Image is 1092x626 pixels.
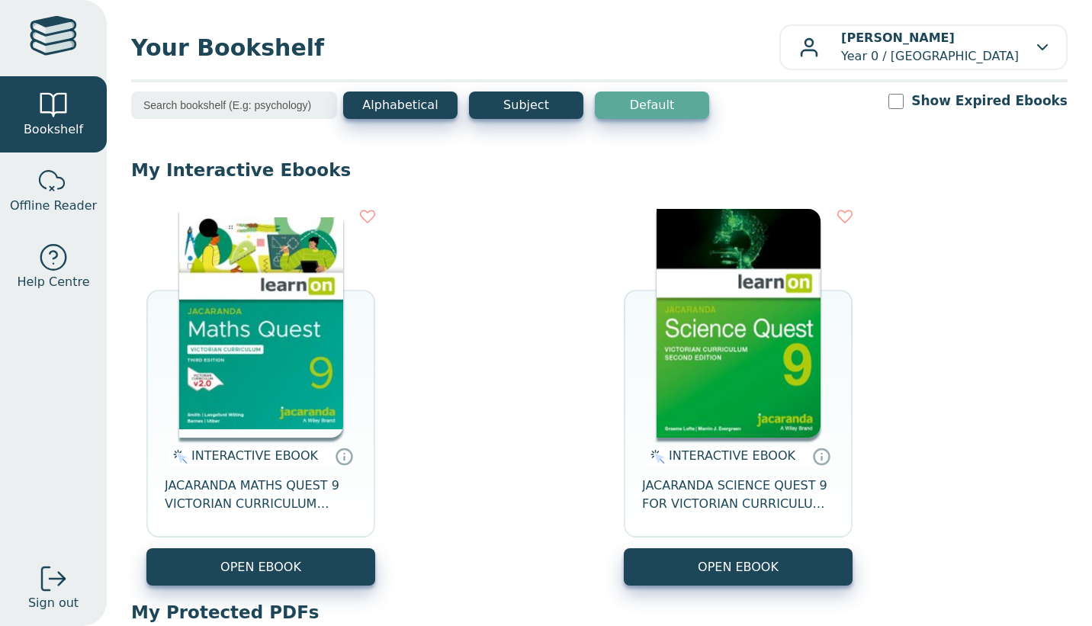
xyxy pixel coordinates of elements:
[642,477,834,513] span: JACARANDA SCIENCE QUEST 9 FOR VICTORIAN CURRICULUM LEARNON 2E EBOOK
[146,548,375,586] button: OPEN EBOOK
[595,91,709,119] button: Default
[779,24,1068,70] button: [PERSON_NAME]Year 0 / [GEOGRAPHIC_DATA]
[841,29,1019,66] p: Year 0 / [GEOGRAPHIC_DATA]
[24,120,83,139] span: Bookshelf
[669,448,795,463] span: INTERACTIVE EBOOK
[624,548,853,586] button: OPEN EBOOK
[131,601,1068,624] p: My Protected PDFs
[911,91,1068,111] label: Show Expired Ebooks
[469,91,583,119] button: Subject
[335,447,353,465] a: Interactive eBooks are accessed online via the publisher’s portal. They contain interactive resou...
[10,197,97,215] span: Offline Reader
[657,209,821,438] img: 30be4121-5288-ea11-a992-0272d098c78b.png
[131,30,779,65] span: Your Bookshelf
[28,594,79,612] span: Sign out
[131,159,1068,181] p: My Interactive Ebooks
[812,447,830,465] a: Interactive eBooks are accessed online via the publisher’s portal. They contain interactive resou...
[131,91,337,119] input: Search bookshelf (E.g: psychology)
[841,30,955,45] b: [PERSON_NAME]
[165,477,357,513] span: JACARANDA MATHS QUEST 9 VICTORIAN CURRICULUM LEARNON EBOOK 3E
[191,448,318,463] span: INTERACTIVE EBOOK
[17,273,89,291] span: Help Centre
[343,91,458,119] button: Alphabetical
[169,448,188,466] img: interactive.svg
[646,448,665,466] img: interactive.svg
[179,209,343,438] img: d8ec4081-4f6c-4da7-a9b0-af0f6a6d5f93.jpg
